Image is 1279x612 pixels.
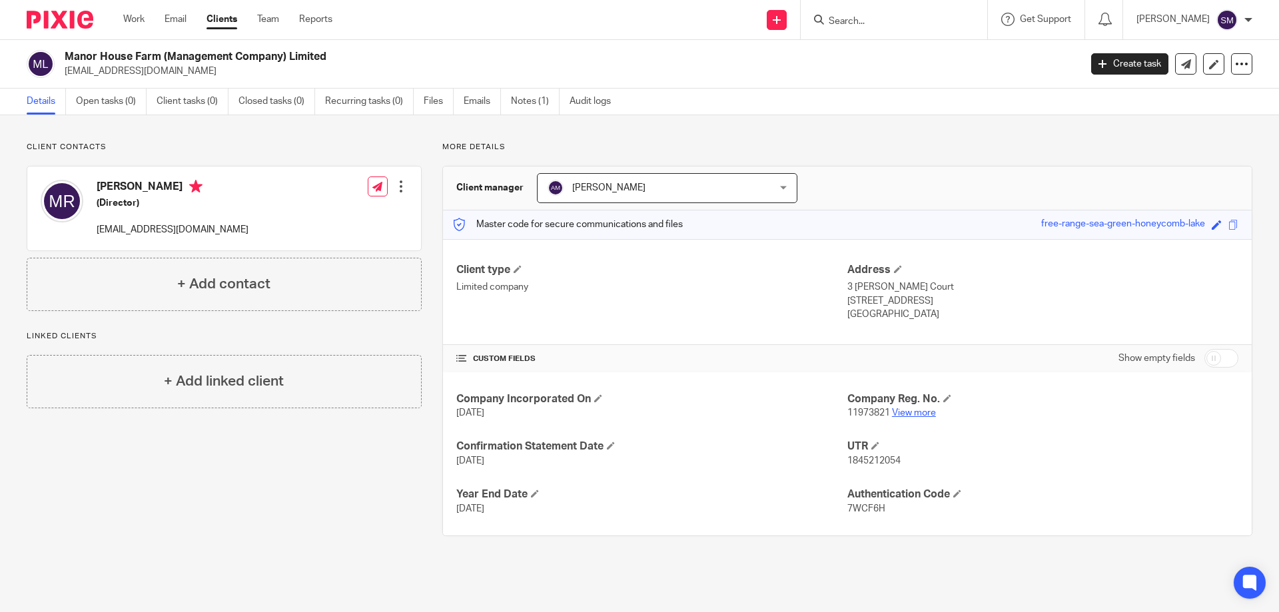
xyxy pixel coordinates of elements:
[847,440,1238,454] h4: UTR
[456,354,847,364] h4: CUSTOM FIELDS
[189,180,203,193] i: Primary
[847,294,1238,308] p: [STREET_ADDRESS]
[847,408,890,418] span: 11973821
[456,181,524,194] h3: Client manager
[847,504,885,513] span: 7WCF6H
[572,183,645,192] span: [PERSON_NAME]
[65,50,870,64] h2: Manor House Farm (Management Company) Limited
[442,142,1252,153] p: More details
[27,331,422,342] p: Linked clients
[207,13,237,26] a: Clients
[165,13,187,26] a: Email
[847,487,1238,501] h4: Authentication Code
[65,65,1071,78] p: [EMAIL_ADDRESS][DOMAIN_NAME]
[570,89,621,115] a: Audit logs
[97,223,248,236] p: [EMAIL_ADDRESS][DOMAIN_NAME]
[1091,53,1168,75] a: Create task
[456,487,847,501] h4: Year End Date
[27,50,55,78] img: svg%3E
[97,196,248,210] h5: (Director)
[827,16,947,28] input: Search
[1136,13,1210,26] p: [PERSON_NAME]
[76,89,147,115] a: Open tasks (0)
[238,89,315,115] a: Closed tasks (0)
[299,13,332,26] a: Reports
[157,89,228,115] a: Client tasks (0)
[456,280,847,294] p: Limited company
[27,89,66,115] a: Details
[456,408,484,418] span: [DATE]
[464,89,501,115] a: Emails
[548,180,564,196] img: svg%3E
[456,456,484,465] span: [DATE]
[456,504,484,513] span: [DATE]
[257,13,279,26] a: Team
[847,308,1238,321] p: [GEOGRAPHIC_DATA]
[424,89,454,115] a: Files
[27,11,93,29] img: Pixie
[27,142,422,153] p: Client contacts
[511,89,560,115] a: Notes (1)
[847,392,1238,406] h4: Company Reg. No.
[41,180,83,222] img: svg%3E
[1041,217,1205,232] div: free-range-sea-green-honeycomb-lake
[1020,15,1071,24] span: Get Support
[177,274,270,294] h4: + Add contact
[456,392,847,406] h4: Company Incorporated On
[453,218,683,231] p: Master code for secure communications and files
[1216,9,1238,31] img: svg%3E
[123,13,145,26] a: Work
[456,263,847,277] h4: Client type
[847,456,901,465] span: 1845212054
[456,440,847,454] h4: Confirmation Statement Date
[892,408,936,418] a: View more
[97,180,248,196] h4: [PERSON_NAME]
[847,263,1238,277] h4: Address
[1118,352,1195,365] label: Show empty fields
[164,371,284,392] h4: + Add linked client
[847,280,1238,294] p: 3 [PERSON_NAME] Court
[325,89,414,115] a: Recurring tasks (0)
